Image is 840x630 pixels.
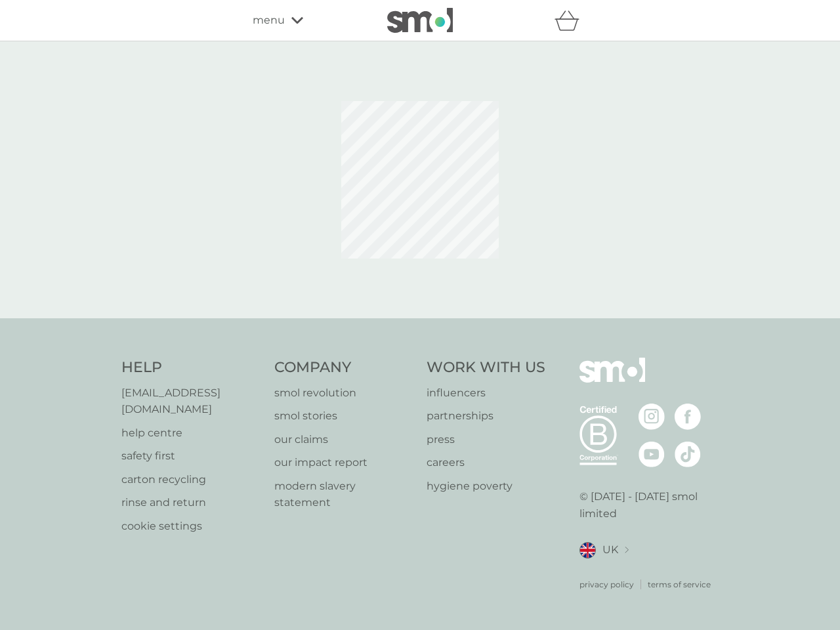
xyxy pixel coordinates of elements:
a: our impact report [274,454,414,471]
img: visit the smol Tiktok page [675,441,701,467]
a: modern slavery statement [274,478,414,511]
img: visit the smol Instagram page [639,404,665,430]
div: basket [555,7,587,33]
p: © [DATE] - [DATE] smol limited [579,488,719,522]
a: our claims [274,431,414,448]
span: menu [253,12,285,29]
a: hygiene poverty [427,478,545,495]
h4: Work With Us [427,358,545,378]
img: visit the smol Youtube page [639,441,665,467]
a: press [427,431,545,448]
a: terms of service [648,578,711,591]
a: influencers [427,385,545,402]
a: partnerships [427,408,545,425]
img: smol [579,358,645,402]
span: UK [602,541,618,558]
a: help centre [121,425,261,442]
a: privacy policy [579,578,634,591]
img: select a new location [625,547,629,554]
img: visit the smol Facebook page [675,404,701,430]
a: smol stories [274,408,414,425]
a: safety first [121,448,261,465]
a: smol revolution [274,385,414,402]
img: smol [387,8,453,33]
a: careers [427,454,545,471]
a: cookie settings [121,518,261,535]
a: [EMAIL_ADDRESS][DOMAIN_NAME] [121,385,261,418]
a: rinse and return [121,494,261,511]
h4: Help [121,358,261,378]
img: UK flag [579,542,596,558]
h4: Company [274,358,414,378]
a: carton recycling [121,471,261,488]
